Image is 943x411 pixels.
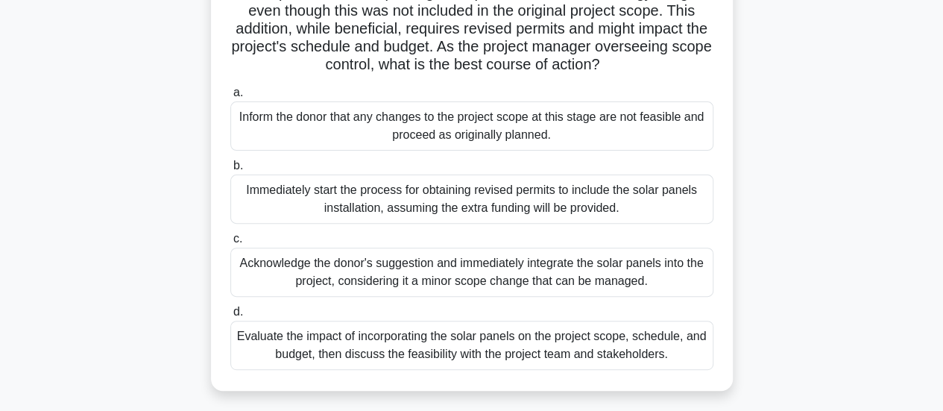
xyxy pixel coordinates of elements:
[230,175,713,224] div: Immediately start the process for obtaining revised permits to include the solar panels installat...
[233,159,243,172] span: b.
[233,232,242,245] span: c.
[230,321,713,370] div: Evaluate the impact of incorporating the solar panels on the project scope, schedule, and budget,...
[230,248,713,297] div: Acknowledge the donor's suggestion and immediately integrate the solar panels into the project, c...
[230,101,713,151] div: Inform the donor that any changes to the project scope at this stage are not feasible and proceed...
[233,305,243,318] span: d.
[233,86,243,98] span: a.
